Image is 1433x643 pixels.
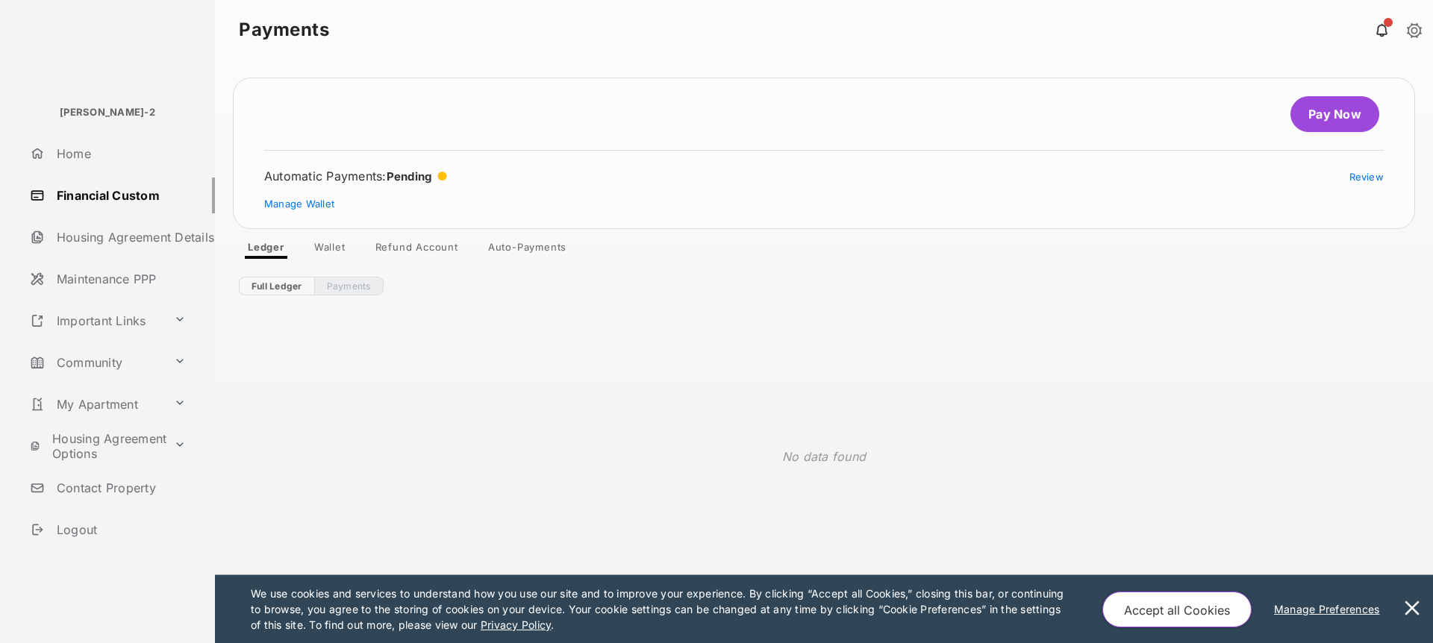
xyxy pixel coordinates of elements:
a: Full Ledger [239,277,314,295]
button: Accept all Cookies [1102,592,1252,627]
a: Review [1349,171,1384,183]
a: Wallet [302,241,358,259]
a: My Apartment [24,386,168,422]
a: Manage Wallet [264,198,334,210]
p: No data found [782,448,866,465]
a: Ledger [236,241,296,259]
a: Auto-Payments [476,241,578,259]
div: Automatic Payments : [264,169,447,184]
p: [PERSON_NAME]-2 [60,105,155,120]
p: We use cookies and services to understand how you use our site and to improve your experience. By... [251,586,1071,633]
a: Important Links [24,303,168,339]
a: Refund Account [363,241,470,259]
a: Housing Agreement Details [24,219,215,255]
span: Pending [387,169,432,184]
a: Home [24,136,215,172]
strong: Payments [239,21,329,39]
a: Housing Agreement Options [24,428,168,464]
a: Community [24,345,168,380]
a: Payments [314,277,384,295]
a: Contact Property [24,470,215,506]
u: Manage Preferences [1274,603,1386,615]
a: Maintenance PPP [24,261,215,297]
a: Financial Custom [24,178,215,213]
u: Privacy Policy [481,618,551,631]
a: Logout [24,512,215,548]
